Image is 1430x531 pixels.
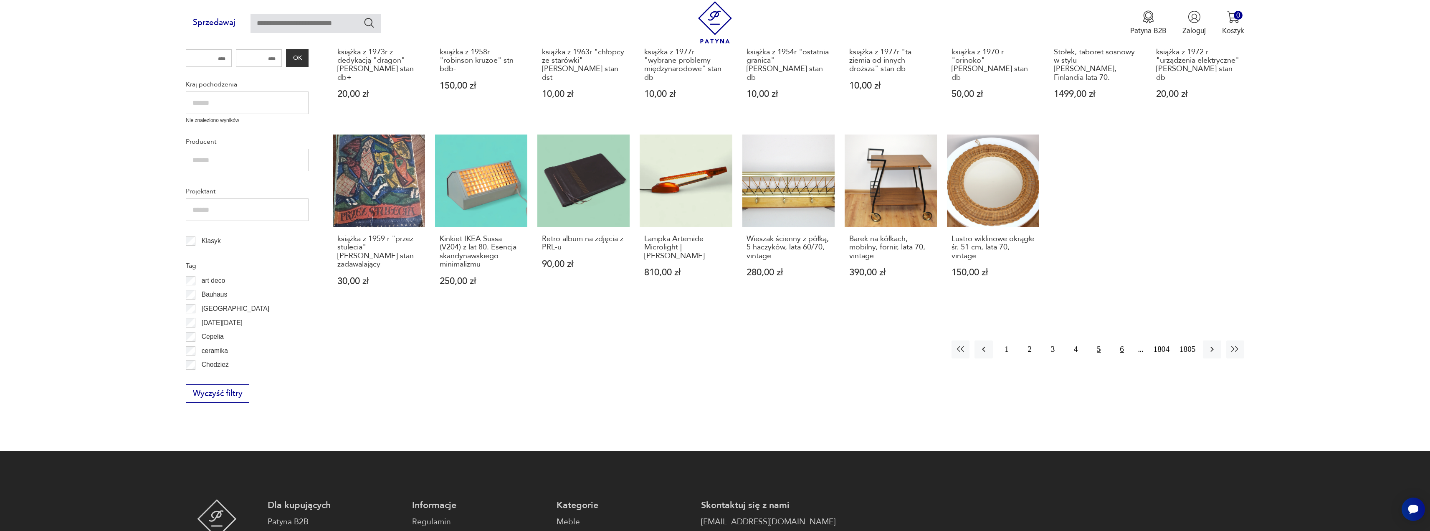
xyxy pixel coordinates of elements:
p: 280,00 zł [747,268,830,277]
a: Retro album na zdjęcia z PRL-uRetro album na zdjęcia z PRL-u90,00 zł [537,135,630,305]
button: 0Koszyk [1222,10,1244,36]
iframe: Smartsupp widget button [1402,498,1425,521]
a: Sprzedawaj [186,20,242,27]
h3: książka z 1958r "robinson kruzoe" stn bdb- [440,48,523,74]
button: 1805 [1177,340,1198,358]
h3: Wieszak ścienny z półką, 5 haczyków, lata 60/70, vintage [747,235,830,260]
img: Patyna - sklep z meblami i dekoracjami vintage [694,1,736,43]
a: książka z 1959 r "przez stulecia" tom II stan zadawalającyksiążka z 1959 r "przez stulecia" [PERS... [333,135,425,305]
p: 250,00 zł [440,277,523,286]
button: 4 [1067,340,1085,358]
p: 150,00 zł [440,81,523,90]
p: Bauhaus [202,289,228,300]
h3: Lustro wiklinowe okrągłe śr. 51 cm, lata 70, vintage [952,235,1035,260]
p: Nie znaleziono wyników [186,117,309,124]
p: Projektant [186,186,309,197]
a: Meble [557,516,691,528]
p: Skontaktuj się z nami [701,499,835,511]
p: Producent [186,136,309,147]
p: 810,00 zł [644,268,728,277]
p: Chodzież [202,359,229,370]
h3: książka z 1977r "ta ziemia od innych droższa" stan db [849,48,933,74]
p: 1499,00 zł [1054,90,1137,99]
p: 10,00 zł [542,90,625,99]
p: 20,00 zł [1156,90,1240,99]
h3: książka z 1959 r "przez stulecia" [PERSON_NAME] stan zadawalający [337,235,421,269]
button: 5 [1090,340,1108,358]
button: 1804 [1151,340,1172,358]
button: OK [286,49,309,67]
p: Ćmielów [202,373,227,384]
p: [GEOGRAPHIC_DATA] [202,303,269,314]
p: [DATE][DATE] [202,318,243,328]
p: Klasyk [202,236,221,246]
p: 20,00 zł [337,90,421,99]
h3: Retro album na zdjęcia z PRL-u [542,235,625,252]
p: 10,00 zł [644,90,728,99]
p: 10,00 zł [849,81,933,90]
h3: książka z 1973r z dedykacją "dragon" [PERSON_NAME] stan db+ [337,48,421,82]
p: 10,00 zł [747,90,830,99]
button: Wyczyść filtry [186,384,249,403]
img: Ikona koszyka [1227,10,1240,23]
button: 1 [998,340,1016,358]
p: Patyna B2B [1130,26,1167,36]
p: 150,00 zł [952,268,1035,277]
a: Ikona medaluPatyna B2B [1130,10,1167,36]
h3: książka z 1977r "wybrane problemy międzynarodowe" stan db [644,48,728,82]
a: Patyna B2B [268,516,402,528]
p: Informacje [412,499,547,511]
button: 3 [1044,340,1062,358]
p: Cepelia [202,331,224,342]
h3: Kinkiet IKEA Sussa (V204) z lat 80. Esencja skandynawskiego minimalizmu [440,235,523,269]
button: Sprzedawaj [186,14,242,32]
p: 30,00 zł [337,277,421,286]
img: Ikonka użytkownika [1188,10,1201,23]
button: Szukaj [363,17,375,29]
a: Barek na kółkach, mobilny, fornir, lata 70, vintageBarek na kółkach, mobilny, fornir, lata 70, vi... [845,135,937,305]
p: Kraj pochodzenia [186,79,309,90]
h3: Stołek, taboret sosnowy w stylu [PERSON_NAME], Finlandia lata 70. [1054,48,1137,82]
p: Kategorie [557,499,691,511]
p: Koszyk [1222,26,1244,36]
p: art deco [202,275,225,286]
a: Lampka Artemide Microlight | Ernesto GismondiLampka Artemide Microlight | [PERSON_NAME]810,00 zł [640,135,732,305]
p: Tag [186,260,309,271]
img: Ikona medalu [1142,10,1155,23]
a: Wieszak ścienny z półką, 5 haczyków, lata 60/70, vintageWieszak ścienny z półką, 5 haczyków, lata... [742,135,835,305]
button: Patyna B2B [1130,10,1167,36]
h3: książka z 1970 r "orinoko" [PERSON_NAME] stan db [952,48,1035,82]
button: 2 [1021,340,1039,358]
p: 390,00 zł [849,268,933,277]
a: [EMAIL_ADDRESS][DOMAIN_NAME] [701,516,835,528]
p: ceramika [202,346,228,356]
h3: książka z 1972 r "urządzenia elektryczne" [PERSON_NAME] stan db [1156,48,1240,82]
button: 6 [1113,340,1131,358]
div: 0 [1234,11,1243,20]
a: Kinkiet IKEA Sussa (V204) z lat 80. Esencja skandynawskiego minimalizmuKinkiet IKEA Sussa (V204) ... [435,135,527,305]
p: 50,00 zł [952,90,1035,99]
p: 90,00 zł [542,260,625,269]
p: Zaloguj [1182,26,1206,36]
a: Regulamin [412,516,547,528]
h3: książka z 1963r "chłopcy ze starówki" [PERSON_NAME] stan dst [542,48,625,82]
h3: książka z 1954r "ostatnia granica" [PERSON_NAME] stan db [747,48,830,82]
button: Zaloguj [1182,10,1206,36]
a: Lustro wiklinowe okrągłe śr. 51 cm, lata 70, vintageLustro wiklinowe okrągłe śr. 51 cm, lata 70, ... [947,135,1039,305]
h3: Lampka Artemide Microlight | [PERSON_NAME] [644,235,728,260]
h3: Barek na kółkach, mobilny, fornir, lata 70, vintage [849,235,933,260]
p: Dla kupujących [268,499,402,511]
